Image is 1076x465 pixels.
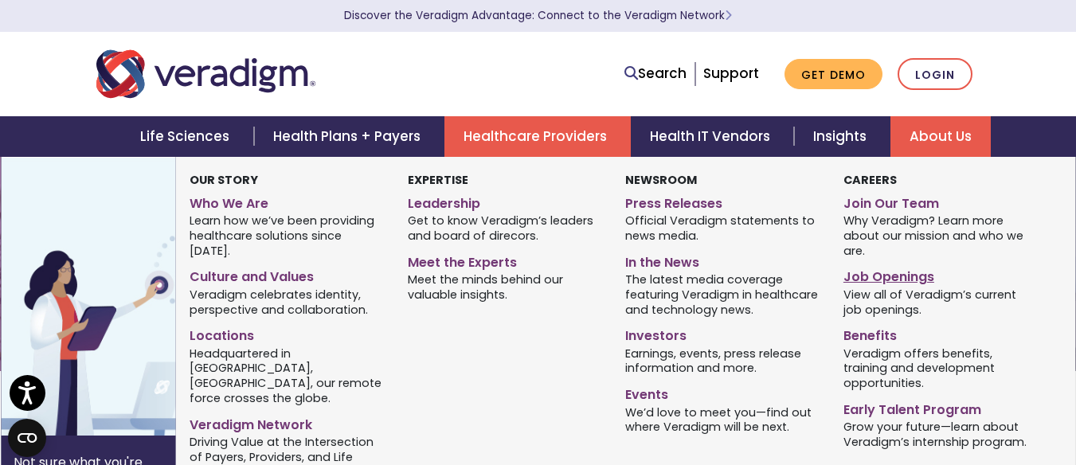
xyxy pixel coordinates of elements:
a: Investors [625,322,819,345]
span: Official Veradigm statements to news media. [625,213,819,244]
strong: Newsroom [625,172,697,188]
a: Healthcare Providers [444,116,631,157]
span: Veradigm offers benefits, training and development opportunities. [843,345,1037,391]
a: Health Plans + Payers [254,116,444,157]
span: Grow your future—learn about Veradigm’s internship program. [843,419,1037,450]
button: Open CMP widget [8,419,46,457]
span: Veradigm celebrates identity, perspective and collaboration. [190,286,383,317]
a: Health IT Vendors [631,116,794,157]
a: Events [625,381,819,404]
a: Get Demo [785,59,882,90]
span: Meet the minds behind our valuable insights. [408,272,601,303]
strong: Expertise [408,172,468,188]
a: In the News [625,248,819,272]
a: Search [624,63,687,84]
a: Culture and Values [190,263,383,286]
span: Earnings, events, press release information and more. [625,345,819,376]
a: About Us [890,116,991,157]
strong: Our Story [190,172,258,188]
span: Learn More [725,8,732,23]
a: Insights [794,116,890,157]
iframe: Drift Chat Widget [770,350,1057,446]
span: Headquartered in [GEOGRAPHIC_DATA], [GEOGRAPHIC_DATA], our remote force crosses the globe. [190,345,383,405]
span: View all of Veradigm’s current job openings. [843,286,1037,317]
a: Join Our Team [843,190,1037,213]
a: Meet the Experts [408,248,601,272]
a: Discover the Veradigm Advantage: Connect to the Veradigm NetworkLearn More [344,8,732,23]
span: Why Veradigm? Learn more about our mission and who we are. [843,213,1037,259]
a: Press Releases [625,190,819,213]
a: Login [898,58,972,91]
span: The latest media coverage featuring Veradigm in healthcare and technology news. [625,272,819,318]
a: Support [703,64,759,83]
a: Veradigm Network [190,411,383,434]
a: Locations [190,322,383,345]
a: Life Sciences [121,116,253,157]
span: Learn how we’ve been providing healthcare solutions since [DATE]. [190,213,383,259]
a: Who We Are [190,190,383,213]
a: Leadership [408,190,601,213]
strong: Careers [843,172,897,188]
a: Benefits [843,322,1037,345]
a: Job Openings [843,263,1037,286]
img: Veradigm logo [96,48,315,100]
span: Get to know Veradigm’s leaders and board of direcors. [408,213,601,244]
span: We’d love to meet you—find out where Veradigm will be next. [625,404,819,435]
img: Vector image of Veradigm’s Story [1,157,257,436]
